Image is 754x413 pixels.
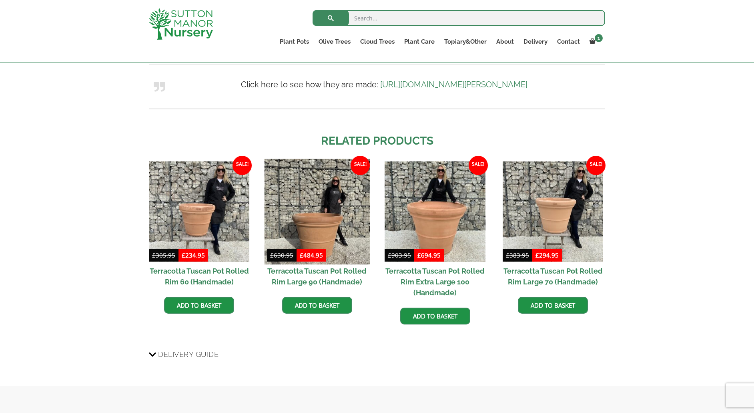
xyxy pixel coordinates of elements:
[351,156,370,175] span: Sale!
[300,251,323,259] bdi: 484.95
[552,36,585,47] a: Contact
[506,251,529,259] bdi: 383.95
[149,133,605,149] h2: Related products
[595,34,603,42] span: 1
[182,251,185,259] span: £
[149,161,249,262] img: Terracotta Tuscan Pot Rolled Rim 60 (Handmade)
[518,297,588,314] a: Add to basket: “Terracotta Tuscan Pot Rolled Rim Large 70 (Handmade)”
[270,251,293,259] bdi: 630.95
[439,36,491,47] a: Topiary&Other
[400,308,470,324] a: Add to basket: “Terracotta Tuscan Pot Rolled Rim Extra Large 100 (Handmade)”
[270,251,274,259] span: £
[503,161,603,291] a: Sale! Terracotta Tuscan Pot Rolled Rim Large 70 (Handmade)
[506,251,509,259] span: £
[399,36,439,47] a: Plant Care
[417,251,421,259] span: £
[149,161,249,291] a: Sale! Terracotta Tuscan Pot Rolled Rim 60 (Handmade)
[385,262,485,302] h2: Terracotta Tuscan Pot Rolled Rim Extra Large 100 (Handmade)
[417,251,441,259] bdi: 694.95
[152,251,175,259] bdi: 305.95
[385,161,485,262] img: Terracotta Tuscan Pot Rolled Rim Extra Large 100 (Handmade)
[149,8,213,40] img: logo
[158,347,219,362] span: Delivery Guide
[275,36,314,47] a: Plant Pots
[313,10,605,26] input: Search...
[585,36,605,47] a: 1
[282,297,352,314] a: Add to basket: “Terracotta Tuscan Pot Rolled Rim Large 90 (Handmade)”
[380,80,527,89] a: [URL][DOMAIN_NAME][PERSON_NAME]
[388,251,391,259] span: £
[388,251,411,259] bdi: 903.95
[267,262,367,291] h2: Terracotta Tuscan Pot Rolled Rim Large 90 (Handmade)
[233,156,252,175] span: Sale!
[314,36,355,47] a: Olive Trees
[385,161,485,302] a: Sale! Terracotta Tuscan Pot Rolled Rim Extra Large 100 (Handmade)
[152,251,156,259] span: £
[503,262,603,291] h2: Terracotta Tuscan Pot Rolled Rim Large 70 (Handmade)
[300,251,303,259] span: £
[535,251,539,259] span: £
[535,251,559,259] bdi: 294.95
[469,156,488,175] span: Sale!
[503,161,603,262] img: Terracotta Tuscan Pot Rolled Rim Large 70 (Handmade)
[519,36,552,47] a: Delivery
[164,297,234,314] a: Add to basket: “Terracotta Tuscan Pot Rolled Rim 60 (Handmade)”
[355,36,399,47] a: Cloud Trees
[149,262,249,291] h2: Terracotta Tuscan Pot Rolled Rim 60 (Handmade)
[241,80,527,89] strong: Click here to see how they are made:
[491,36,519,47] a: About
[267,161,367,291] a: Sale! Terracotta Tuscan Pot Rolled Rim Large 90 (Handmade)
[182,251,205,259] bdi: 234.95
[586,156,606,175] span: Sale!
[264,159,370,264] img: Terracotta Tuscan Pot Rolled Rim Large 90 (Handmade)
